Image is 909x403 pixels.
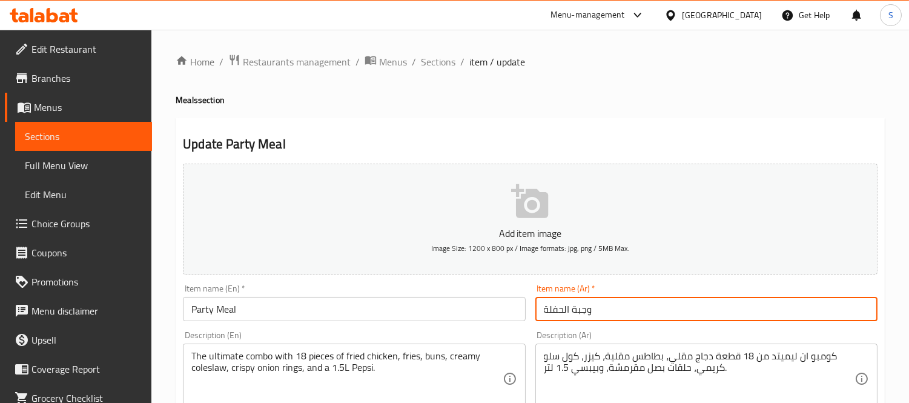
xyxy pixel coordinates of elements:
[31,42,142,56] span: Edit Restaurant
[31,304,142,318] span: Menu disclaimer
[5,296,152,325] a: Menu disclaimer
[535,297,878,321] input: Enter name Ar
[355,55,360,69] li: /
[365,54,407,70] a: Menus
[550,8,625,22] div: Menu-management
[25,129,142,144] span: Sections
[682,8,762,22] div: [GEOGRAPHIC_DATA]
[183,164,878,275] button: Add item imageImage Size: 1200 x 800 px / Image formats: jpg, png / 5MB Max.
[202,226,859,241] p: Add item image
[25,187,142,202] span: Edit Menu
[25,158,142,173] span: Full Menu View
[5,355,152,384] a: Coverage Report
[15,151,152,180] a: Full Menu View
[243,55,351,69] span: Restaurants management
[888,8,893,22] span: S
[412,55,416,69] li: /
[219,55,223,69] li: /
[31,245,142,260] span: Coupons
[5,238,152,267] a: Coupons
[31,71,142,85] span: Branches
[31,275,142,289] span: Promotions
[31,333,142,347] span: Upsell
[5,209,152,238] a: Choice Groups
[176,54,885,70] nav: breadcrumb
[469,55,525,69] span: item / update
[183,297,525,321] input: Enter name En
[15,122,152,151] a: Sections
[183,135,878,153] h2: Update Party Meal
[5,93,152,122] a: Menus
[5,35,152,64] a: Edit Restaurant
[421,55,455,69] a: Sections
[15,180,152,209] a: Edit Menu
[34,100,142,115] span: Menus
[379,55,407,69] span: Menus
[176,55,214,69] a: Home
[31,216,142,231] span: Choice Groups
[176,94,885,106] h4: Meals section
[5,267,152,296] a: Promotions
[228,54,351,70] a: Restaurants management
[460,55,464,69] li: /
[5,64,152,93] a: Branches
[431,241,629,255] span: Image Size: 1200 x 800 px / Image formats: jpg, png / 5MB Max.
[5,325,152,355] a: Upsell
[31,362,142,376] span: Coverage Report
